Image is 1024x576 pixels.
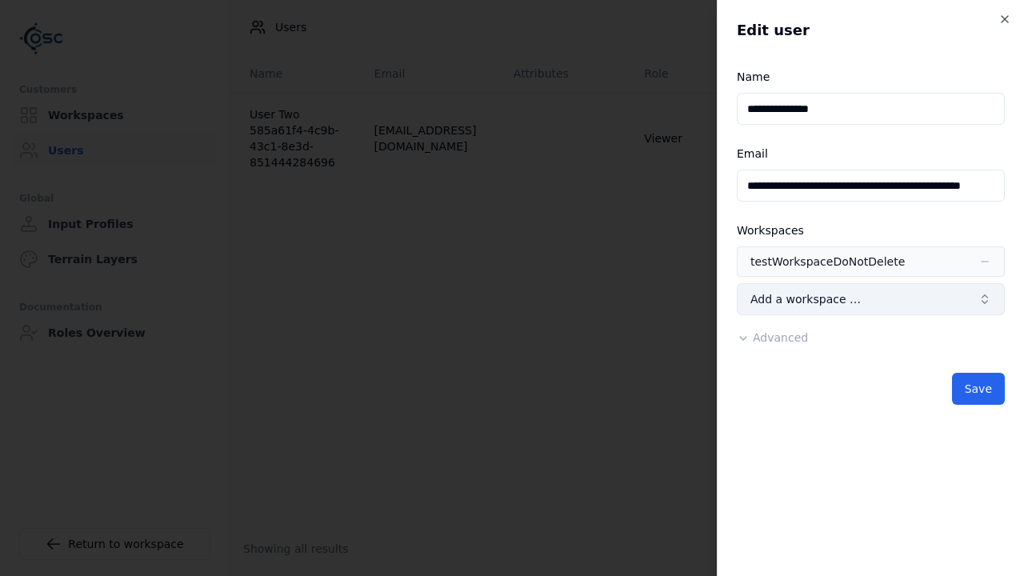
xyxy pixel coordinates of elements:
[750,291,861,307] span: Add a workspace …
[753,331,808,344] span: Advanced
[737,330,808,346] button: Advanced
[737,224,804,237] label: Workspaces
[952,373,1005,405] button: Save
[737,147,768,160] label: Email
[737,70,770,83] label: Name
[750,254,905,270] div: testWorkspaceDoNotDelete
[737,19,1005,42] h2: Edit user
